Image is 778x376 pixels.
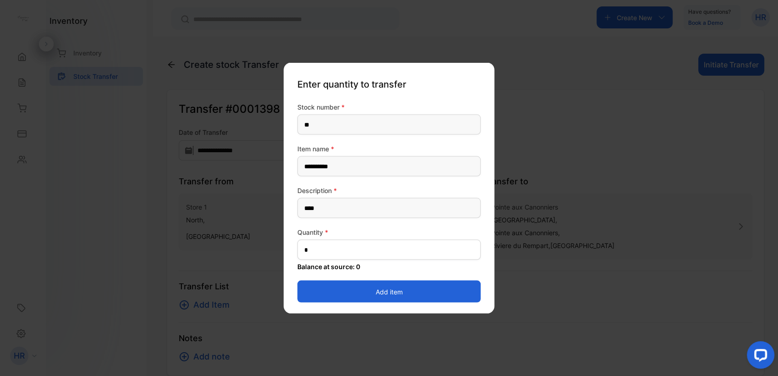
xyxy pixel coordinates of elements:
[297,102,481,112] label: Stock number
[297,227,481,237] label: Quantity
[740,337,778,376] iframe: LiveChat chat widget
[297,74,481,95] p: Enter quantity to transfer
[297,281,481,303] button: Add item
[297,144,481,154] label: Item name
[297,262,481,271] p: Balance at source: 0
[297,186,481,195] label: Description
